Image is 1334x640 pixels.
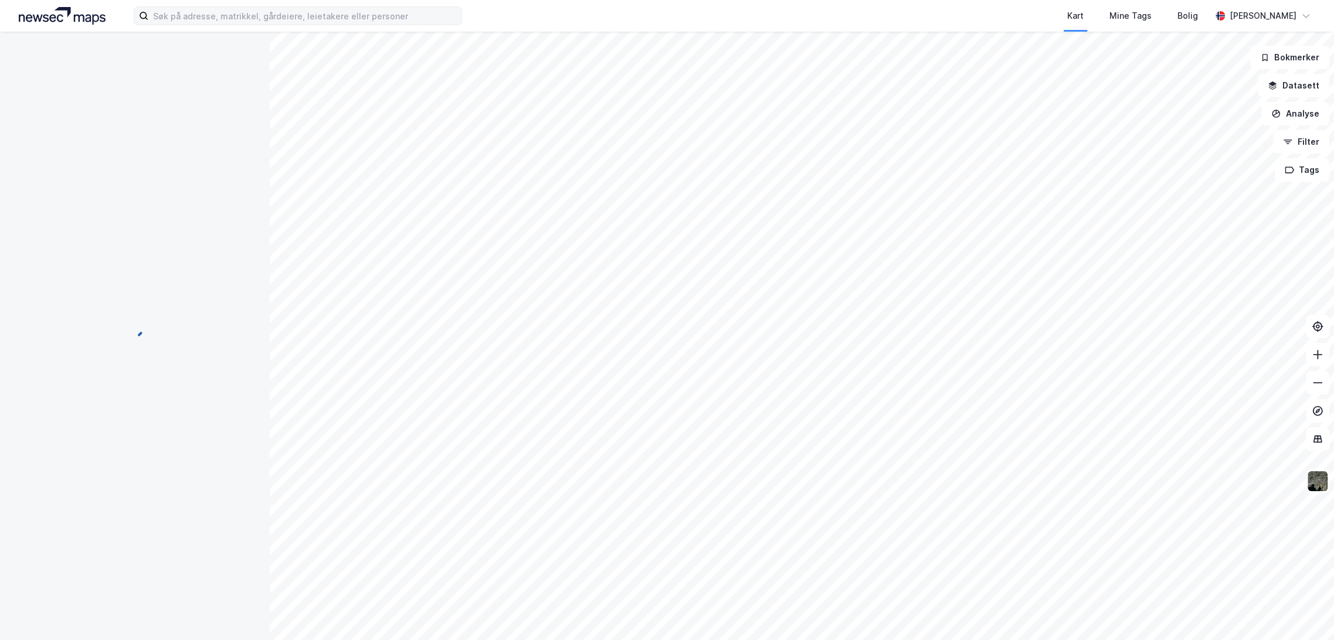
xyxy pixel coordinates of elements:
img: logo.a4113a55bc3d86da70a041830d287a7e.svg [19,7,106,25]
div: [PERSON_NAME] [1230,9,1296,23]
div: Mine Tags [1109,9,1152,23]
img: spinner.a6d8c91a73a9ac5275cf975e30b51cfb.svg [125,319,144,338]
div: Kart [1067,9,1084,23]
button: Datasett [1258,74,1329,97]
img: 9k= [1306,470,1329,492]
button: Filter [1273,130,1329,154]
div: Bolig [1177,9,1198,23]
button: Tags [1275,158,1329,182]
div: Kontrollprogram for chat [1275,584,1334,640]
input: Søk på adresse, matrikkel, gårdeiere, leietakere eller personer [148,7,461,25]
button: Bokmerker [1250,46,1329,69]
button: Analyse [1261,102,1329,125]
iframe: Chat Widget [1275,584,1334,640]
